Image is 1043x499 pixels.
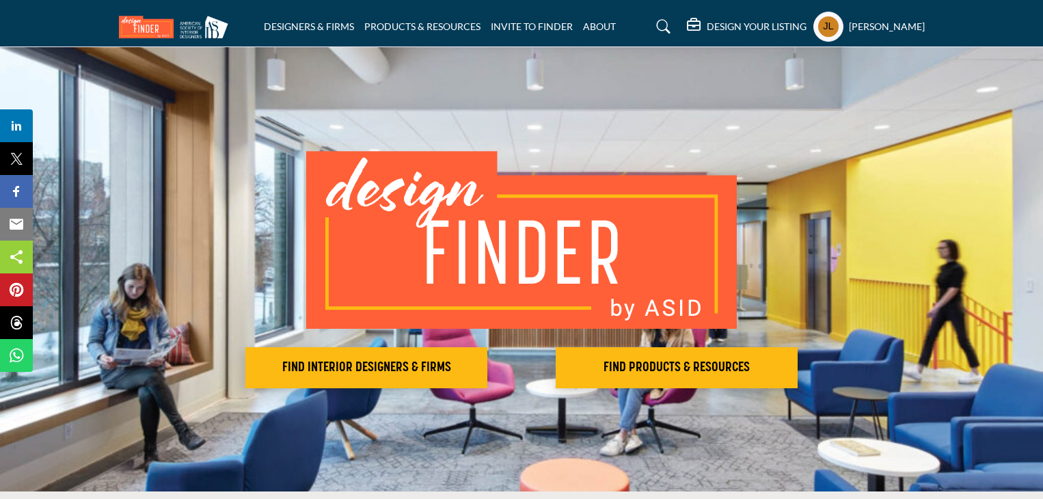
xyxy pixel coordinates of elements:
a: Search [643,16,679,38]
div: DESIGN YOUR LISTING [687,18,807,35]
button: FIND PRODUCTS & RESOURCES [556,347,798,388]
a: DESIGNERS & FIRMS [264,21,354,32]
img: image [306,151,737,329]
button: FIND INTERIOR DESIGNERS & FIRMS [245,347,487,388]
h5: [PERSON_NAME] [849,20,925,33]
h5: DESIGN YOUR LISTING [707,21,807,33]
button: Show hide supplier dropdown [813,12,843,42]
a: PRODUCTS & RESOURCES [364,21,480,32]
a: INVITE TO FINDER [491,21,573,32]
a: ABOUT [583,21,616,32]
h2: FIND INTERIOR DESIGNERS & FIRMS [249,360,483,376]
img: Site Logo [119,16,235,38]
h2: FIND PRODUCTS & RESOURCES [560,360,794,376]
